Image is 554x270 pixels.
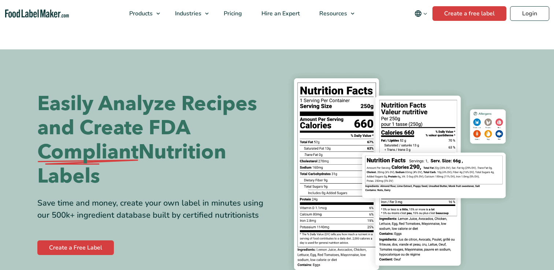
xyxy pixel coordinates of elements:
[259,10,301,18] span: Hire an Expert
[5,10,69,18] a: Food Label Maker homepage
[37,197,272,221] div: Save time and money, create your own label in minutes using our 500k+ ingredient database built b...
[127,10,153,18] span: Products
[409,6,432,21] button: Change language
[510,6,549,21] a: Login
[37,240,114,255] a: Create a Free Label
[317,10,348,18] span: Resources
[222,10,243,18] span: Pricing
[37,92,272,188] h1: Easily Analyze Recipes and Create FDA Nutrition Labels
[173,10,202,18] span: Industries
[37,140,138,164] span: Compliant
[432,6,506,21] a: Create a free label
